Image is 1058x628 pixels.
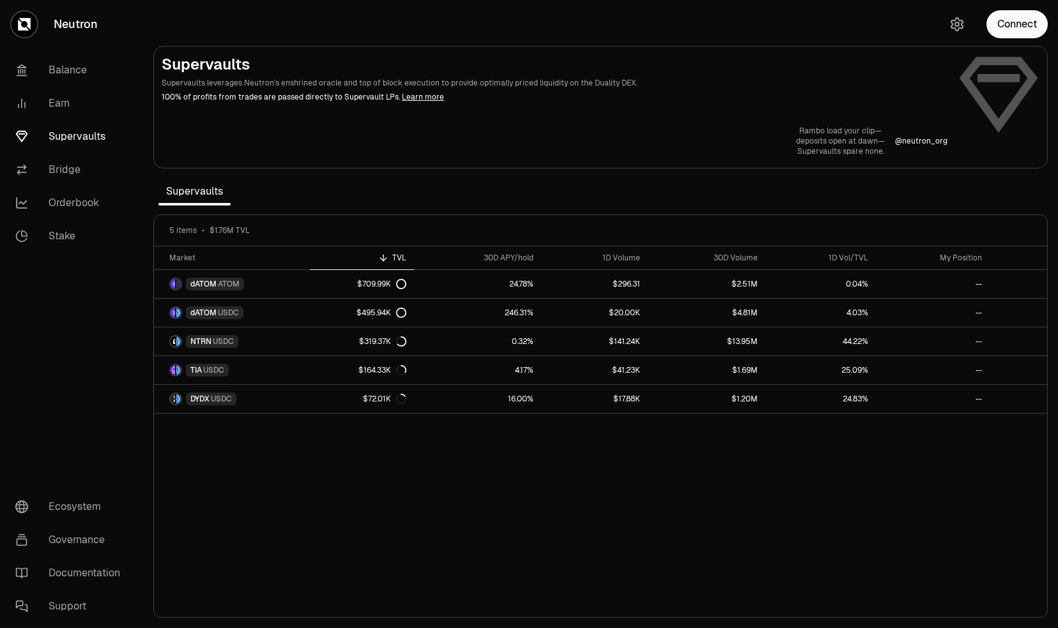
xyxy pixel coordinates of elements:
span: ATOM [218,279,240,289]
div: $709.99K [357,279,406,289]
a: Stake [5,220,138,253]
span: USDC [203,365,224,375]
div: $72.01K [363,394,406,404]
a: TIA LogoUSDC LogoTIAUSDC [154,356,310,384]
a: -- [876,270,990,298]
span: USDC [218,308,239,318]
div: Market [169,253,302,263]
div: 30D Volume [655,253,758,263]
a: Learn more [402,92,444,102]
a: $13.95M [648,327,765,355]
a: $1.20M [648,385,765,413]
img: NTRN Logo [171,336,175,347]
a: 24.78% [414,270,540,298]
p: deposits open at dawn— [796,136,885,146]
a: -- [876,385,990,413]
a: NTRN LogoUSDC LogoNTRNUSDC [154,327,310,355]
a: $296.31 [541,270,648,298]
img: DYDX Logo [171,394,175,404]
a: $20.00K [541,299,648,327]
img: dATOM Logo [171,308,175,318]
p: @ neutron_org [895,136,947,146]
a: Governance [5,523,138,557]
a: $495.94K [310,299,414,327]
a: $1.69M [648,356,765,384]
p: Supervaults leverages Neutron's enshrined oracle and top of block execution to provide optimally ... [162,77,947,89]
a: Balance [5,54,138,87]
p: 100% of profits from trades are passed directly to Supervault LPs. [162,91,947,103]
a: 0.32% [414,327,540,355]
a: Earn [5,87,138,120]
span: NTRN [190,336,211,347]
div: TVL [318,253,406,263]
span: dATOM [190,308,217,318]
a: 246.31% [414,299,540,327]
a: $319.37K [310,327,414,355]
div: 1D Vol/TVL [773,253,868,263]
a: $709.99K [310,270,414,298]
span: DYDX [190,394,210,404]
div: My Position [884,253,983,263]
a: $41.23K [541,356,648,384]
a: Ecosystem [5,490,138,523]
a: -- [876,327,990,355]
img: USDC Logo [176,394,181,404]
h2: Supervaults [162,54,947,75]
img: USDC Logo [176,308,181,318]
img: USDC Logo [176,365,181,375]
a: $164.33K [310,356,414,384]
span: USDC [211,394,232,404]
a: Orderbook [5,186,138,220]
a: $2.51M [648,270,765,298]
a: Supervaults [5,120,138,153]
img: USDC Logo [176,336,181,347]
a: 44.22% [765,327,876,355]
div: $319.37K [359,336,406,347]
a: $4.81M [648,299,765,327]
a: 0.04% [765,270,876,298]
div: $495.94K [356,308,406,318]
div: 1D Volume [549,253,641,263]
p: Rambo load your clip— [796,126,885,136]
a: Documentation [5,557,138,590]
a: Rambo load your clip—deposits open at dawn—Supervaults spare none. [796,126,885,156]
a: 4.03% [765,299,876,327]
a: 4.17% [414,356,540,384]
span: TIA [190,365,202,375]
a: -- [876,356,990,384]
a: dATOM LogoATOM LogodATOMATOM [154,270,310,298]
span: $1.76M TVL [210,225,250,235]
a: -- [876,299,990,327]
span: Supervaults [158,179,231,204]
a: $141.24K [541,327,648,355]
a: $17.88K [541,385,648,413]
a: 16.00% [414,385,540,413]
a: Support [5,590,138,623]
div: $164.33K [358,365,406,375]
a: $72.01K [310,385,414,413]
span: dATOM [190,279,217,289]
a: Bridge [5,153,138,186]
span: USDC [213,336,234,347]
img: ATOM Logo [176,279,181,289]
a: 24.83% [765,385,876,413]
img: dATOM Logo [171,279,175,289]
a: 25.09% [765,356,876,384]
img: TIA Logo [171,365,175,375]
a: @neutron_org [895,136,947,146]
div: 30D APY/hold [422,253,533,263]
span: 5 items [169,225,197,235]
a: DYDX LogoUSDC LogoDYDXUSDC [154,385,310,413]
p: Supervaults spare none. [796,146,885,156]
button: Connect [986,10,1048,38]
a: dATOM LogoUSDC LogodATOMUSDC [154,299,310,327]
